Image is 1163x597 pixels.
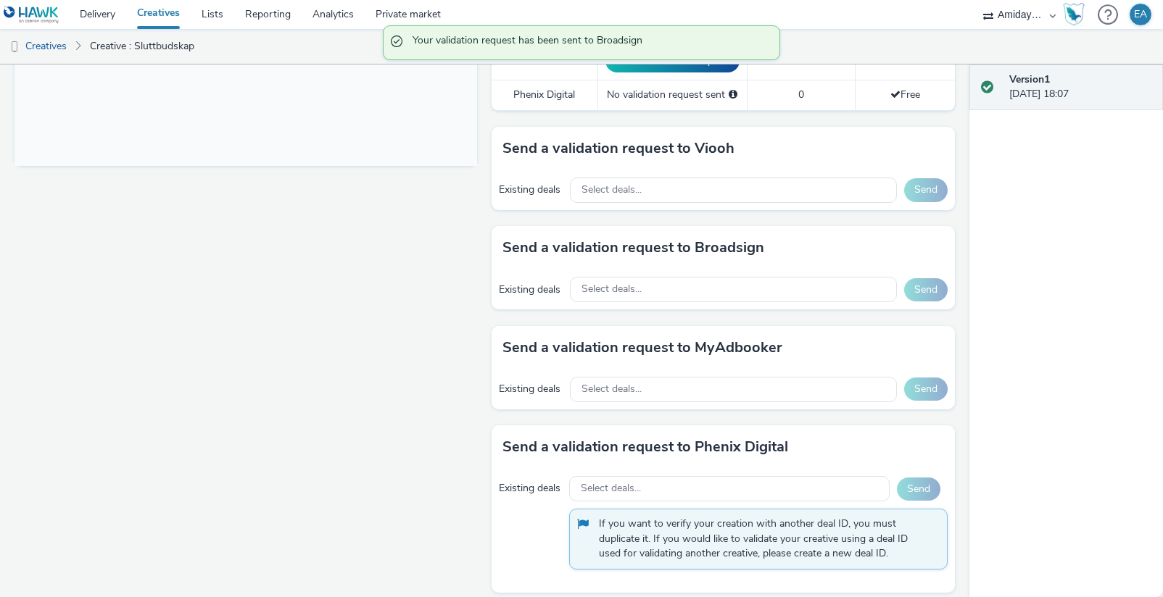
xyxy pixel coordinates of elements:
[109,45,353,181] img: Advertisement preview
[581,483,641,495] span: Select deals...
[599,517,932,561] span: If you want to verify your creation with another deal ID, you must duplicate it. If you would lik...
[499,481,561,496] div: Existing deals
[499,283,563,297] div: Existing deals
[1009,72,1151,102] div: [DATE] 18:07
[502,237,764,259] h3: Send a validation request to Broadsign
[499,382,563,396] div: Existing deals
[1063,3,1085,26] img: Hawk Academy
[890,88,920,101] span: Free
[413,33,765,52] span: Your validation request has been sent to Broadsign
[798,88,804,101] span: 0
[1009,72,1050,86] strong: Version 1
[581,184,642,196] span: Select deals...
[890,54,920,67] span: Free
[83,29,202,64] a: Creative : Sluttbudskap
[4,6,59,24] img: undefined Logo
[904,178,948,201] button: Send
[729,88,737,102] div: Please select a deal below and click on Send to send a validation request to Phenix Digital.
[502,138,734,159] h3: Send a validation request to Viooh
[502,337,782,359] h3: Send a validation request to MyAdbooker
[605,88,740,102] div: No validation request sent
[1134,4,1147,25] div: EA
[7,40,22,54] img: dooh
[581,283,642,296] span: Select deals...
[1063,3,1090,26] a: Hawk Academy
[798,54,804,67] span: 0
[897,477,940,501] button: Send
[904,278,948,301] button: Send
[581,383,642,396] span: Select deals...
[492,80,597,110] td: Phenix Digital
[499,183,563,197] div: Existing deals
[904,377,948,401] button: Send
[502,436,788,458] h3: Send a validation request to Phenix Digital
